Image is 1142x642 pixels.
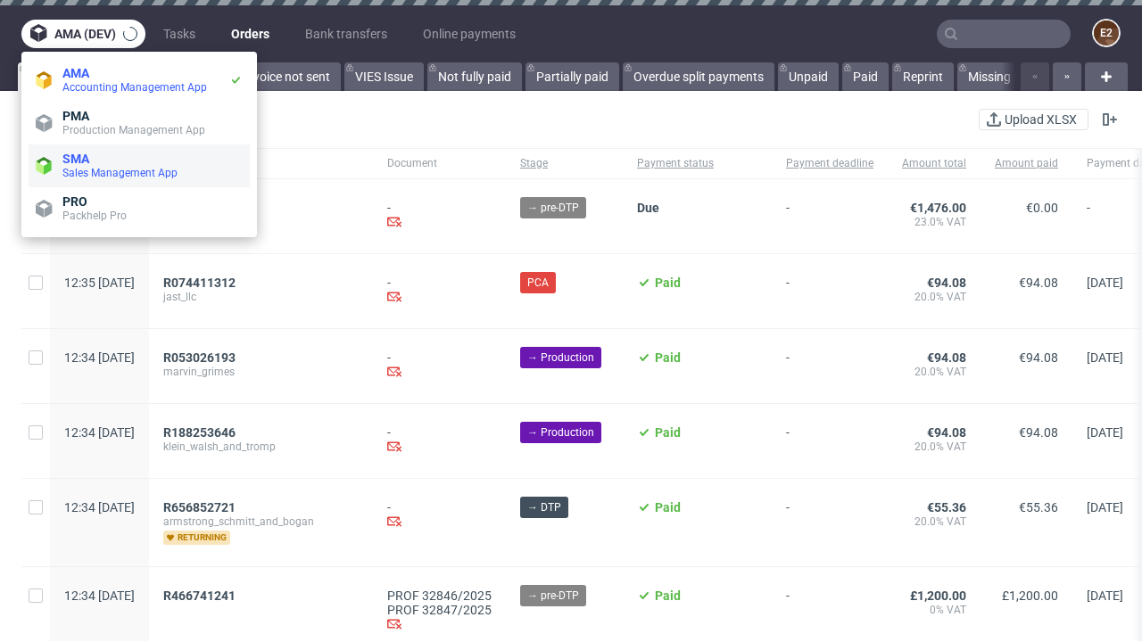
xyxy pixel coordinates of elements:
span: R466741241 [163,588,236,603]
span: €0.00 [1026,201,1058,215]
span: Stage [520,156,608,171]
span: €55.36 [1019,500,1058,514]
span: → Production [527,350,594,366]
a: Missing invoice [957,62,1063,91]
a: Unpaid [778,62,839,91]
span: [DATE] [1087,588,1123,603]
a: VIES Issue [344,62,424,91]
span: 20.0% VAT [902,365,966,379]
a: R188253646 [163,425,239,440]
span: £1,200.00 [1002,588,1058,603]
a: Online payments [412,20,526,48]
span: Upload XLSX [1001,113,1080,126]
a: All [18,62,69,91]
span: £1,200.00 [910,588,966,603]
span: → DTP [527,499,561,515]
span: R053026193 [163,350,236,365]
span: returning [163,531,230,545]
span: 12:34 [DATE] [64,588,135,603]
span: Sales Management App [62,167,178,179]
a: Partially paid [525,62,619,91]
span: €94.08 [927,350,966,365]
span: €94.08 [1019,350,1058,365]
span: SMA [62,152,89,166]
a: PROPackhelp Pro [29,187,250,230]
span: Amount paid [995,156,1058,171]
div: - [387,425,492,457]
span: - [786,276,873,307]
a: Reprint [892,62,954,91]
span: - [786,500,873,545]
button: Upload XLSX [979,109,1088,130]
span: AMA [62,66,89,80]
span: Amount total [902,156,966,171]
span: 20.0% VAT [902,514,966,529]
a: R074411312 [163,276,239,290]
span: R188253646 [163,425,236,440]
div: - [387,201,492,232]
button: ama (dev) [21,20,145,48]
a: Tasks [153,20,206,48]
span: 12:34 [DATE] [64,500,135,514]
span: - [786,588,873,634]
a: Invoice not sent [232,62,341,91]
span: armstrong_schmitt_and_bogan [163,514,359,529]
a: R053026193 [163,350,239,365]
a: SMASales Management App [29,144,250,187]
span: €1,476.00 [910,201,966,215]
span: Paid [655,588,681,603]
span: PCA [527,275,549,291]
span: - [786,350,873,382]
span: R074411312 [163,276,236,290]
span: PMA [62,109,89,123]
span: 12:35 [DATE] [64,276,135,290]
div: - [387,350,492,382]
span: [DATE] [1087,350,1123,365]
span: Paid [655,276,681,290]
a: PROF 32847/2025 [387,603,492,617]
span: 0% VAT [902,603,966,617]
span: → pre-DTP [527,588,579,604]
span: €94.08 [927,425,966,440]
span: 23.0% VAT [902,215,966,229]
span: €94.08 [927,276,966,290]
span: klein_walsh_and_tromp [163,440,359,454]
span: R656852721 [163,500,236,514]
span: → pre-DTP [527,200,579,216]
a: Paid [842,62,889,91]
span: → Production [527,424,594,440]
span: €94.08 [1019,276,1058,290]
span: 12:34 [DATE] [64,425,135,440]
a: PMAProduction Management App [29,102,250,144]
span: [DATE] [1087,425,1123,440]
span: Packhelp Pro [62,210,127,222]
a: PROF 32846/2025 [387,588,492,603]
a: Not fully paid [427,62,522,91]
span: 20.0% VAT [902,440,966,454]
figcaption: e2 [1094,21,1119,45]
a: Bank transfers [294,20,398,48]
div: - [387,500,492,531]
span: Production Management App [62,124,205,136]
span: Payment deadline [786,156,873,171]
span: €94.08 [1019,425,1058,440]
span: ama (dev) [54,28,116,40]
span: - [786,201,873,232]
span: Accounting Management App [62,81,207,94]
span: Due [637,201,659,215]
span: Paid [655,350,681,365]
span: Order ID [163,156,359,171]
a: R466741241 [163,588,239,603]
span: €55.36 [927,500,966,514]
span: Paid [655,500,681,514]
span: marvin_grimes [163,365,359,379]
a: Overdue split payments [623,62,774,91]
span: 12:34 [DATE] [64,350,135,365]
span: jast_llc [163,290,359,304]
span: Document [387,156,492,171]
a: R656852721 [163,500,239,514]
span: Paid [655,425,681,440]
div: - [387,276,492,307]
span: [DATE] [1087,500,1123,514]
span: 20.0% VAT [902,290,966,304]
